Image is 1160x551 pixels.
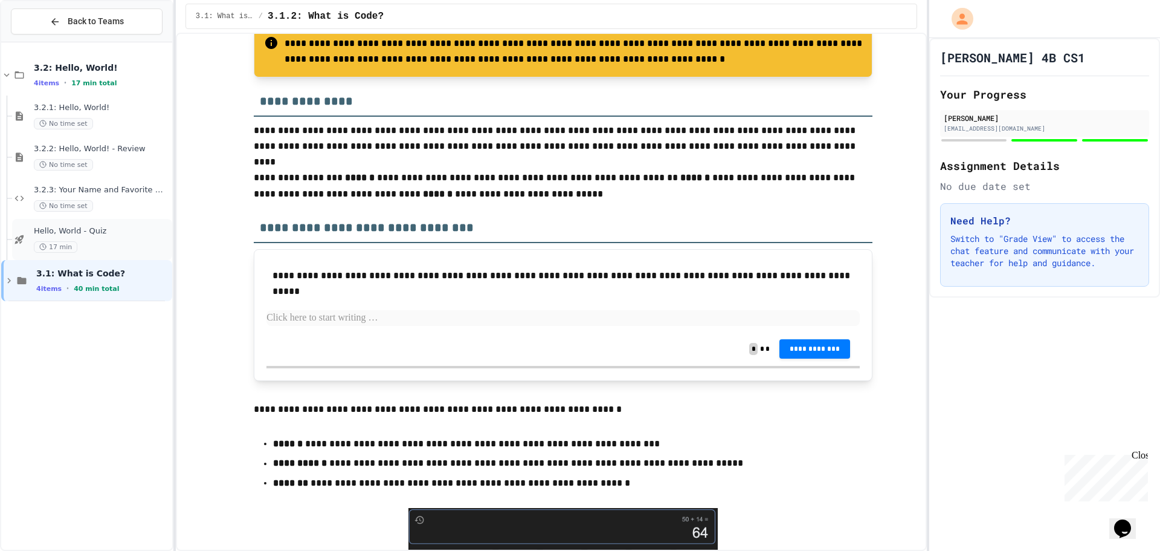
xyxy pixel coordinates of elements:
div: [PERSON_NAME] [944,112,1145,123]
iframe: chat widget [1109,503,1148,539]
span: No time set [34,159,93,171]
span: 3.2.1: Hello, World! [34,103,170,113]
span: 3.2.2: Hello, World! - Review [34,144,170,154]
span: 3.1: What is Code? [196,11,254,21]
span: 17 min total [71,79,117,87]
div: My Account [939,5,976,33]
span: 4 items [34,79,59,87]
button: Back to Teams [11,8,163,34]
span: 40 min total [74,285,119,293]
iframe: chat widget [1060,450,1148,501]
span: No time set [34,118,93,129]
span: Hello, World - Quiz [34,226,170,236]
span: 3.1: What is Code? [36,268,170,279]
span: • [66,284,69,293]
span: 3.1.2: What is Code? [268,9,384,24]
div: No due date set [940,179,1149,194]
span: Back to Teams [68,15,124,28]
span: No time set [34,200,93,212]
span: 17 min [34,241,77,253]
div: [EMAIL_ADDRESS][DOMAIN_NAME] [944,124,1145,133]
span: 3.2: Hello, World! [34,62,170,73]
h1: [PERSON_NAME] 4B CS1 [940,49,1085,66]
h3: Need Help? [950,214,1139,228]
span: / [259,11,263,21]
div: Chat with us now!Close [5,5,83,77]
h2: Assignment Details [940,157,1149,174]
span: 3.2.3: Your Name and Favorite Movie [34,185,170,195]
span: • [64,78,66,88]
h2: Your Progress [940,86,1149,103]
span: 4 items [36,285,62,293]
p: Switch to "Grade View" to access the chat feature and communicate with your teacher for help and ... [950,233,1139,269]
